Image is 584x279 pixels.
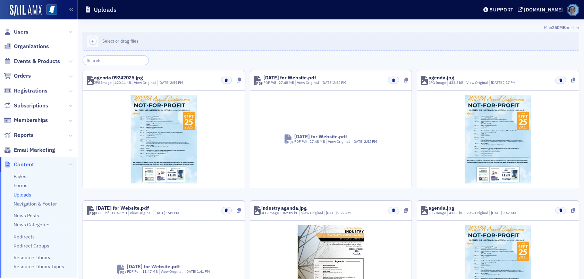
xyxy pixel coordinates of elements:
div: JPG Image [94,80,112,86]
div: PDF Pdf [294,139,307,145]
a: Forms [14,182,27,189]
span: Memberships [14,116,48,124]
a: View Original [466,80,488,85]
div: JPG Image [429,210,446,216]
div: 11.47 MB [141,269,158,274]
span: [DATE] [491,80,502,85]
a: View Original [134,80,156,85]
div: Max per file [83,24,579,32]
a: Registrations [4,87,48,95]
a: Reports [4,131,34,139]
div: PDF Pdf [96,210,109,216]
span: [DATE] [185,269,197,274]
span: 2:52 PM [333,80,346,85]
div: [DATE] for Website.pdf [263,75,316,80]
img: SailAMX [10,5,42,16]
div: [DATE] for Website.pdf [127,264,180,269]
div: JPG Image [429,80,446,86]
span: Orders [14,72,31,80]
a: Subscriptions [4,102,48,110]
button: Select or drag files [83,32,579,51]
span: [DATE] [159,80,170,85]
span: 1:41 PM [197,269,210,274]
a: Redirect Groups [14,243,49,249]
div: [DOMAIN_NAME] [524,7,563,13]
div: 11.47 MB [110,210,127,216]
span: Events & Products [14,58,60,65]
h1: Uploads [94,6,117,14]
a: View Original [297,80,319,85]
a: View Original [466,210,488,215]
div: 367.89 kB [280,210,298,216]
a: Pages [14,173,26,180]
a: Content [4,161,34,168]
span: Reports [14,131,34,139]
a: Resource Library Types [14,263,64,270]
a: View Original [301,210,323,215]
a: Uploads [14,192,31,198]
a: Redirects [14,234,35,240]
a: News Posts [14,212,39,219]
span: Registrations [14,87,48,95]
span: 9:42 AM [502,210,516,215]
button: [DOMAIN_NAME] [518,7,565,12]
div: agenda.jpg [429,206,454,210]
span: Organizations [14,43,49,50]
span: [DATE] [326,210,337,215]
div: [DATE] for Website.pdf [96,206,149,210]
span: [DATE] [353,139,364,144]
a: Users [4,28,28,36]
a: View Original [130,210,152,215]
span: Content [14,161,34,168]
span: Users [14,28,28,36]
a: Memberships [4,116,48,124]
div: 27.48 MB [308,139,325,145]
div: Support [490,7,514,13]
div: agenda 09242025.jpg [94,75,143,80]
a: View Original [328,139,350,144]
div: 420.11 kB [113,80,132,86]
span: Email Marketing [14,146,55,154]
a: Orders [4,72,31,80]
div: JPG Image [261,210,279,216]
div: 433.3 kB [447,210,464,216]
div: 433.3 kB [447,80,464,86]
span: 9:27 AM [337,210,351,215]
a: News Categories [14,221,51,228]
div: PDF Pdf [127,269,139,274]
a: Events & Products [4,58,60,65]
span: 250MB [552,25,566,30]
span: Subscriptions [14,102,48,110]
a: Resource Library [14,254,50,261]
span: Profile [567,4,579,16]
a: View Homepage [42,5,57,16]
span: Select or drag files [102,38,138,44]
div: industry agenda.jpg [261,206,307,210]
img: SailAMX [46,5,57,15]
a: Navigation & Footer [14,201,57,207]
div: 27.48 MB [277,80,294,86]
a: Email Marketing [4,146,55,154]
div: PDF Pdf [263,80,276,86]
a: Organizations [4,43,49,50]
span: 2:52 PM [364,139,377,144]
input: Search… [83,55,149,65]
div: agenda.jpg [429,75,454,80]
div: [DATE] for Website.pdf [294,134,347,139]
span: [DATE] [322,80,333,85]
span: 2:17 PM [502,80,516,85]
span: 2:59 PM [170,80,183,85]
a: View Original [161,269,183,274]
span: 1:41 PM [166,210,179,215]
span: [DATE] [491,210,502,215]
span: [DATE] [154,210,166,215]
